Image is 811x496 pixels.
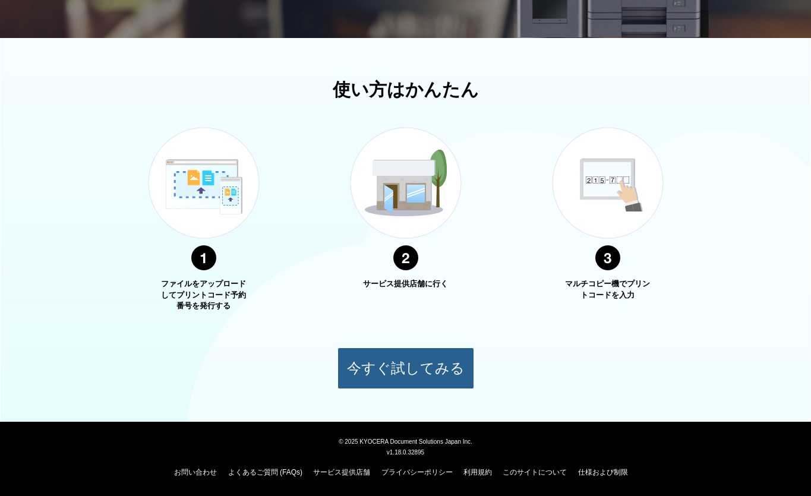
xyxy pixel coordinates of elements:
[228,468,302,476] a: よくあるご質問 (FAQs)
[387,448,424,456] span: v1.18.0.32895
[337,347,474,389] button: 今すぐ試してみる
[159,279,248,312] p: ファイルをアップロードしてプリントコード予約番号を発行する
[578,468,628,476] a: 仕様および制限
[174,468,217,476] a: お問い合わせ
[339,437,472,445] span: © 2025 KYOCERA Document Solutions Japan Inc.
[563,279,652,301] p: マルチコピー機でプリントコードを入力
[381,468,453,476] a: プライバシーポリシー
[361,279,450,290] p: サービス提供店舗に行く
[503,468,567,476] a: このサイトについて
[313,468,370,476] a: サービス提供店舗
[463,468,492,476] a: 利用規約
